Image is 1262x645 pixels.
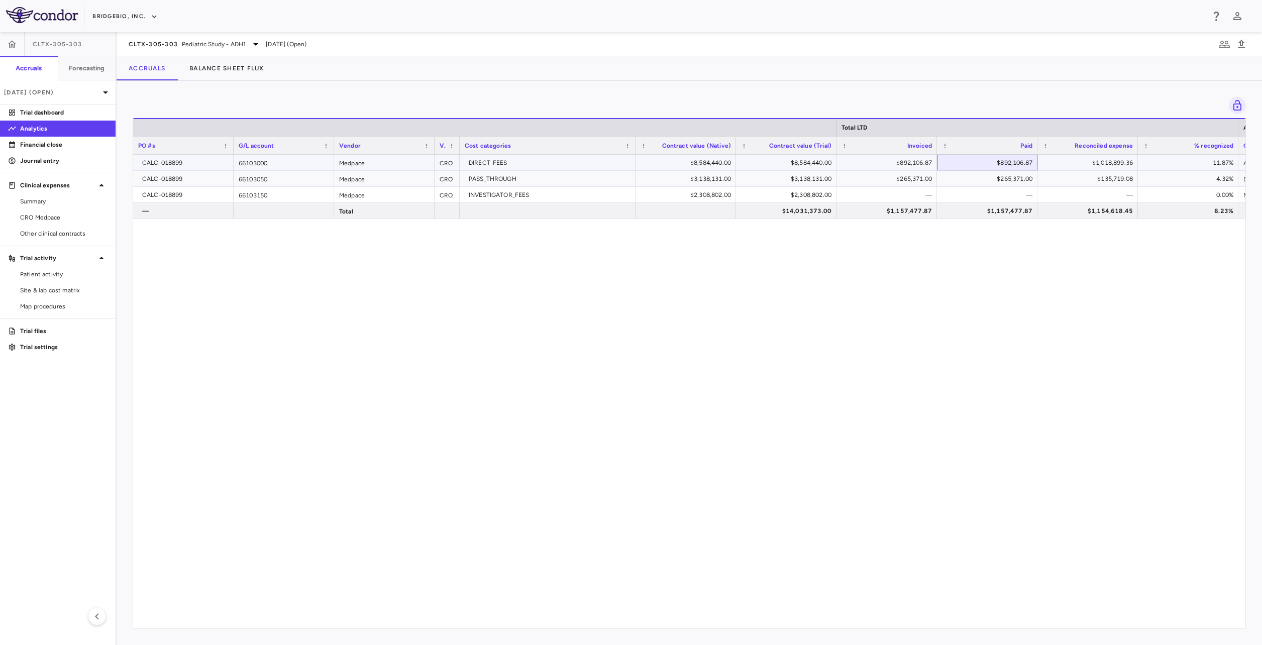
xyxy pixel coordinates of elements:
p: Trial settings [20,343,108,352]
span: Contract value (Trial) [769,142,831,149]
h6: Accruals [16,64,42,73]
span: Cost categories [465,142,511,149]
div: $2,308,802.00 [745,187,831,203]
div: $1,157,477.87 [946,203,1032,219]
div: 8.23% [1147,203,1233,219]
div: DIRECT_FEES [469,155,630,171]
span: Reconciled expense [1075,142,1133,149]
div: $2,308,802.00 [645,187,731,203]
button: BridgeBio, Inc. [92,9,158,25]
div: $892,106.87 [946,155,1032,171]
p: Clinical expenses [20,181,95,190]
div: $135,719.08 [1046,171,1133,187]
div: — [1046,187,1133,203]
p: [DATE] (Open) [4,88,99,97]
div: — [142,203,229,219]
span: Total LTD [842,124,867,131]
div: Medpace [334,187,435,202]
span: Pediatric Study - ADH1 [182,40,246,49]
div: PASS_THROUGH [469,171,630,187]
span: G/L account [239,142,274,149]
div: $265,371.00 [846,171,932,187]
div: $14,031,373.00 [745,203,831,219]
div: CRO [435,155,460,170]
span: Site & lab cost matrix [20,286,108,295]
span: CLTX-305-303 [33,40,82,48]
h6: Forecasting [69,64,105,73]
span: Vendor [339,142,361,149]
span: Other clinical contracts [20,229,108,238]
span: Paid [1020,142,1032,149]
div: $265,371.00 [946,171,1032,187]
p: Analytics [20,124,108,133]
div: INVESTIGATOR_FEES [469,187,630,203]
span: Vendor type [440,142,446,149]
div: 0.00% [1147,187,1233,203]
div: CALC-018899 [142,171,229,187]
div: 11.87% [1147,155,1233,171]
div: Medpace [334,155,435,170]
p: Financial close [20,140,108,149]
p: Trial dashboard [20,108,108,117]
div: 66103050 [234,171,334,186]
div: $8,584,440.00 [745,155,831,171]
p: Journal entry [20,156,108,165]
div: 4.32% [1147,171,1233,187]
span: Lock grid [1225,97,1246,114]
span: CRO Medpace [20,213,108,222]
img: logo-full-SnFGN8VE.png [6,7,78,23]
div: CRO [435,171,460,186]
span: PO #s [138,142,155,149]
span: Invoiced [907,142,932,149]
div: $892,106.87 [846,155,932,171]
div: — [946,187,1032,203]
div: $3,138,131.00 [745,171,831,187]
span: Patient activity [20,270,108,279]
span: Contract value (Native) [662,142,731,149]
p: Trial activity [20,254,95,263]
button: Accruals [117,56,177,80]
div: Total [334,203,435,219]
p: Trial files [20,327,108,336]
div: CALC-018899 [142,187,229,203]
div: CALC-018899 [142,155,229,171]
div: $1,154,618.45 [1046,203,1133,219]
span: Map procedures [20,302,108,311]
div: — [846,187,932,203]
div: 66103150 [234,187,334,202]
span: % recognized [1194,142,1233,149]
div: $1,157,477.87 [846,203,932,219]
div: Medpace [334,171,435,186]
div: CRO [435,187,460,202]
div: $3,138,131.00 [645,171,731,187]
div: $1,018,899.36 [1046,155,1133,171]
span: [DATE] (Open) [266,40,306,49]
div: $8,584,440.00 [645,155,731,171]
span: Summary [20,197,108,206]
button: Balance Sheet Flux [177,56,276,80]
div: 66103000 [234,155,334,170]
span: CLTX-305-303 [129,40,178,48]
